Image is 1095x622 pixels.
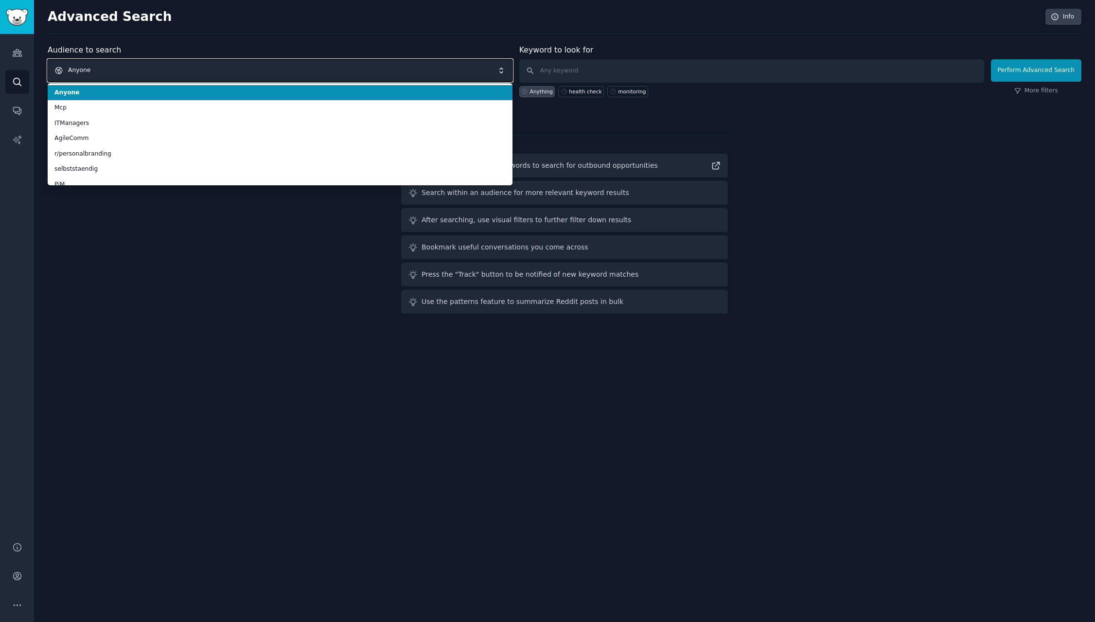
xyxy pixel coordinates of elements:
[422,215,631,225] div: After searching, use visual filters to further filter down results
[422,188,629,198] div: Search within an audience for more relevant keyword results
[54,150,506,159] span: r/personalbranding
[48,59,512,82] button: Anyone
[54,89,506,97] span: Anyone
[1045,9,1081,25] a: Info
[422,242,588,252] div: Bookmark useful conversations you come across
[519,45,594,54] label: Keyword to look for
[54,134,506,143] span: AgileComm
[422,297,623,307] div: Use the patterns feature to summarize Reddit posts in bulk
[54,180,506,189] span: PjM
[48,9,1040,25] h2: Advanced Search
[6,9,28,26] img: GummySearch logo
[519,59,984,83] input: Any keyword
[618,88,646,95] div: monitoring
[569,88,601,95] div: health check
[48,45,121,54] label: Audience to search
[1014,87,1058,95] a: More filters
[422,160,658,171] div: Read guide on helpful keywords to search for outbound opportunities
[54,104,506,112] span: Mcp
[422,269,638,280] div: Press the "Track" button to be notified of new keyword matches
[48,83,512,185] ul: Anyone
[530,88,553,95] div: Anything
[54,119,506,128] span: ITManagers
[54,165,506,174] span: selbststaendig
[991,59,1081,82] button: Perform Advanced Search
